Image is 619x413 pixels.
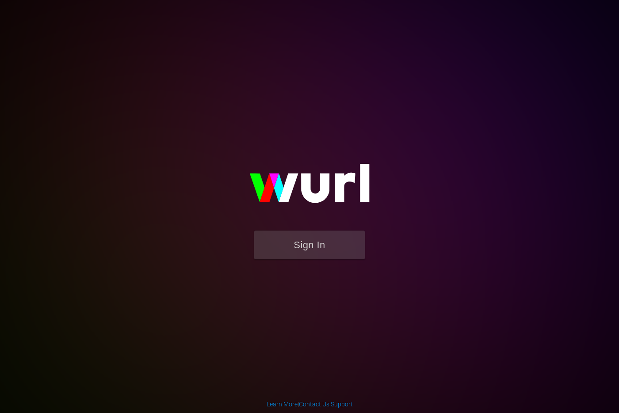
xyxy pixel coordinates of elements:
[267,401,298,408] a: Learn More
[221,145,398,231] img: wurl-logo-on-black-223613ac3d8ba8fe6dc639794a292ebdb59501304c7dfd60c99c58986ef67473.svg
[254,231,365,259] button: Sign In
[299,401,329,408] a: Contact Us
[267,400,353,409] div: | |
[331,401,353,408] a: Support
